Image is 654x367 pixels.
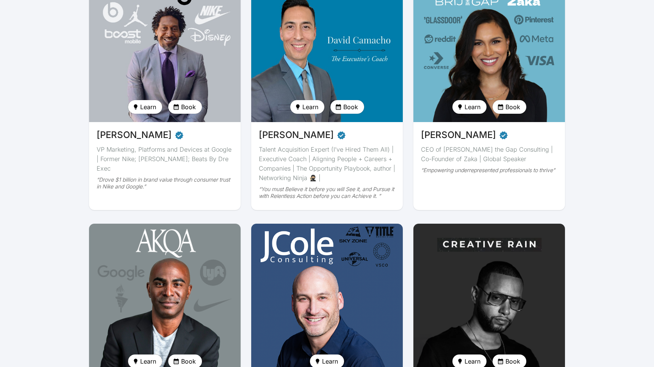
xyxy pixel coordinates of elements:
[465,102,480,111] span: Learn
[168,100,202,114] button: Book
[505,102,520,111] span: Book
[302,102,318,111] span: Learn
[465,357,480,366] span: Learn
[343,102,358,111] span: Book
[259,145,395,183] div: Talent Acquisition Expert (I’ve Hired Them All) | Executive Coach | Aligning People + Careers + C...
[421,145,557,164] div: CEO of [PERSON_NAME] the Gap Consulting | Co-Founder of Zaka | Global Speaker
[330,100,364,114] button: Book
[259,186,395,199] div: “You must Believe it before you will See it, and Pursue it with Relentless Action before you can ...
[181,102,196,111] span: Book
[128,100,162,114] button: Learn
[140,357,156,366] span: Learn
[181,357,196,366] span: Book
[421,128,496,142] span: [PERSON_NAME]
[499,128,508,142] span: Verified partner - Devika Brij
[259,128,334,142] span: [PERSON_NAME]
[337,128,346,142] span: Verified partner - David Camacho
[322,357,338,366] span: Learn
[97,176,233,190] div: “Drove $1 billion in brand value through consumer trust in Nike and Google.”
[421,167,557,174] div: “Empowering underrepresented professionals to thrive”
[140,102,156,111] span: Learn
[505,357,520,366] span: Book
[493,100,526,114] button: Book
[97,128,172,142] span: [PERSON_NAME]
[175,128,184,142] span: Verified partner - Daryl Butler
[290,100,324,114] button: Learn
[97,145,233,173] div: VP Marketing, Platforms and Devices at Google | Former Nike; [PERSON_NAME]; Beats By Dre Exec
[452,100,487,114] button: Learn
